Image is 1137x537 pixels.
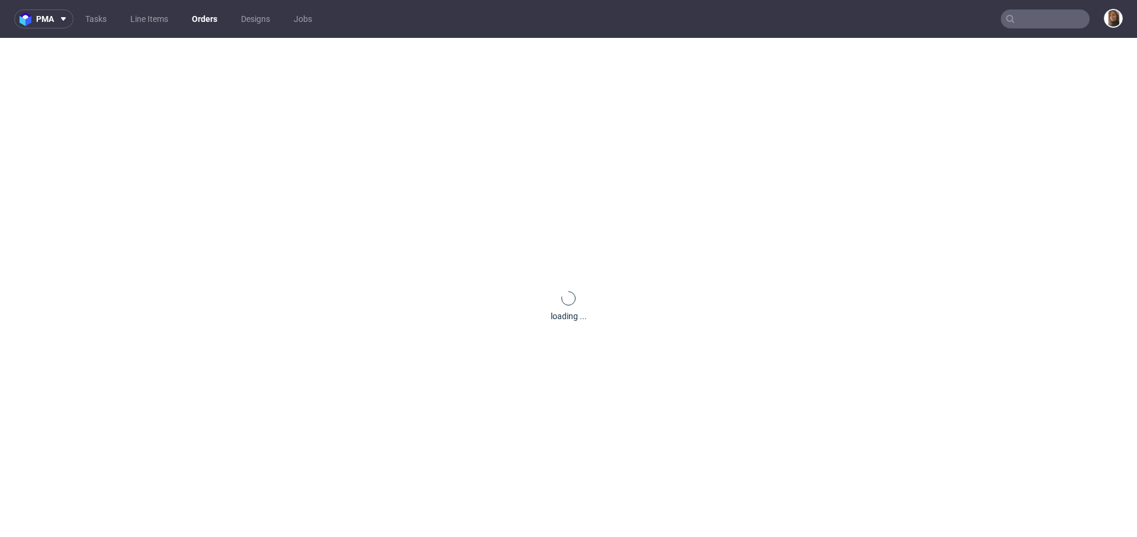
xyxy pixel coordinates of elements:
a: Jobs [287,9,319,28]
a: Line Items [123,9,175,28]
span: pma [36,15,54,23]
a: Designs [234,9,277,28]
button: pma [14,9,73,28]
img: Angelina Marć [1105,10,1122,27]
a: Orders [185,9,224,28]
img: logo [20,12,36,26]
a: Tasks [78,9,114,28]
div: loading ... [551,310,587,322]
